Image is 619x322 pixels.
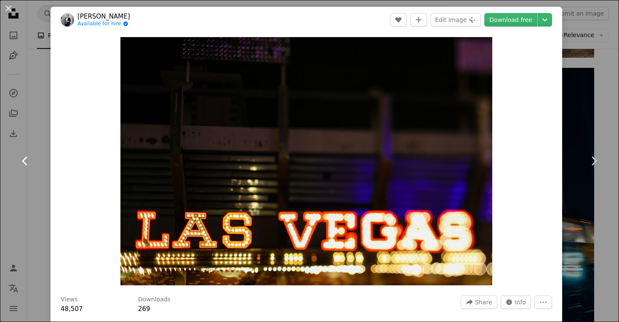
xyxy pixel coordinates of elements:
[77,21,130,27] a: Available for hire
[138,295,171,304] h3: Downloads
[430,13,481,27] button: Edit image
[120,37,492,285] button: Zoom in on this image
[138,305,150,313] span: 269
[410,13,427,27] button: Add to Collection
[515,296,526,309] span: Info
[390,13,407,27] button: Like
[120,37,492,285] img: Las Vegas signage
[501,295,531,309] button: Stats about this image
[61,305,83,313] span: 48,507
[461,295,497,309] button: Share this image
[61,295,78,304] h3: Views
[534,295,552,309] button: More Actions
[568,121,619,201] a: Next
[484,13,537,27] a: Download free
[61,13,74,27] img: Go to Heather Gill's profile
[77,12,130,21] a: [PERSON_NAME]
[538,13,552,27] button: Choose download size
[475,296,492,309] span: Share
